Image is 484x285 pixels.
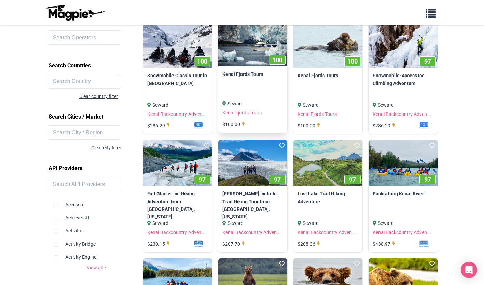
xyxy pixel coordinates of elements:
img: Exit Glacier Ice Hiking Adventure from Seward, Alaska image [143,140,212,186]
span: 97 [424,176,431,183]
a: 100 [143,22,212,68]
span: 97 [274,176,281,183]
span: 100 [272,56,282,64]
img: mf1jrhtrrkrdcsvakxwt.svg [172,240,208,247]
div: Open Intercom Messenger [461,262,477,278]
img: Harding Icefield Trail Hiking Tour from Seward, Alaska image [218,140,287,186]
div: Clear city filter [49,144,121,151]
div: Seward [147,101,208,109]
a: Lost Lake Trail Hiking Adventure [298,190,358,205]
a: Kenai Backcountry Adven... [373,111,431,117]
input: Search Operators [49,30,121,45]
span: 100 [347,58,358,65]
div: $286.29 [373,122,397,130]
a: Exit Glacier Ice Hiking Adventure from [GEOGRAPHIC_DATA], [US_STATE] [147,190,208,221]
div: $286.29 [147,122,172,130]
img: Kenai Fjords Tours image [293,22,362,68]
span: 97 [199,176,206,183]
span: 97 [424,58,431,65]
img: Lost Lake Trail Hiking Adventure image [293,140,362,186]
a: 97 [293,140,362,186]
div: Clear country filter [79,93,145,100]
div: $100.00 [222,121,247,128]
a: Kenai Fjords Tours [298,111,337,117]
h2: Search Countries [49,60,145,71]
div: Accesso [54,195,140,208]
a: Packrafting Kenai River [373,190,433,198]
a: 97 [369,22,438,68]
input: Search API Providers [49,177,121,191]
a: Kenai Backcountry Adven... [147,230,206,235]
a: 100 [293,22,362,68]
a: Kenai Fjords Tours [222,110,262,116]
img: logo-ab69f6fb50320c5b225c76a69d11143b.png [44,4,106,21]
div: Activity Engine [54,248,140,261]
a: 97 [143,140,212,186]
div: AchieversIT [54,208,140,221]
a: 97 [369,140,438,186]
a: Kenai Fjords Tours [222,70,283,78]
div: Seward [222,219,283,227]
div: Seward [298,101,358,109]
a: Kenai Backcountry Adven... [373,230,431,235]
div: $208.36 [298,240,322,248]
div: $207.70 [222,240,247,248]
span: 100 [197,58,207,65]
div: Seward [373,101,433,109]
img: Snowmobile Classic Tour in Kenai Fjords National Park image [143,22,212,68]
a: [PERSON_NAME] Icefield Trail Hiking Tour from [GEOGRAPHIC_DATA], [US_STATE] [222,190,283,221]
div: Seward [373,219,433,227]
img: mf1jrhtrrkrdcsvakxwt.svg [172,122,208,129]
input: Search City / Region [49,125,121,140]
div: Seward [298,219,358,227]
a: Kenai Backcountry Adven... [147,111,206,117]
a: Kenai Fjords Tours [298,72,358,79]
a: Kenai Backcountry Adven... [222,230,281,235]
div: Activity Bridge [54,235,140,248]
a: Kenai Backcountry Adven... [298,230,356,235]
div: Seward [222,100,283,107]
div: Activitar [54,221,140,234]
img: Kenai Fjords Tours image [218,21,287,67]
h2: API Providers [49,163,145,174]
a: 97 [218,140,287,186]
a: Snowmobile-Access Ice Climbing Adventure [373,72,433,87]
img: Snowmobile-Access Ice Climbing Adventure image [369,22,438,68]
input: Search Country [49,74,121,89]
span: 97 [349,176,356,183]
a: View all [49,264,145,271]
a: 100 [218,21,287,67]
img: mf1jrhtrrkrdcsvakxwt.svg [397,240,433,247]
div: Seward [147,219,208,227]
img: Packrafting Kenai River image [369,140,438,186]
h2: Search Cities / Market [49,111,145,123]
img: mf1jrhtrrkrdcsvakxwt.svg [397,122,433,129]
div: $438.97 [373,240,397,248]
a: Snowmobile Classic Tour in [GEOGRAPHIC_DATA] [147,72,208,87]
div: $230.15 [147,240,172,248]
div: $100.00 [298,122,322,130]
